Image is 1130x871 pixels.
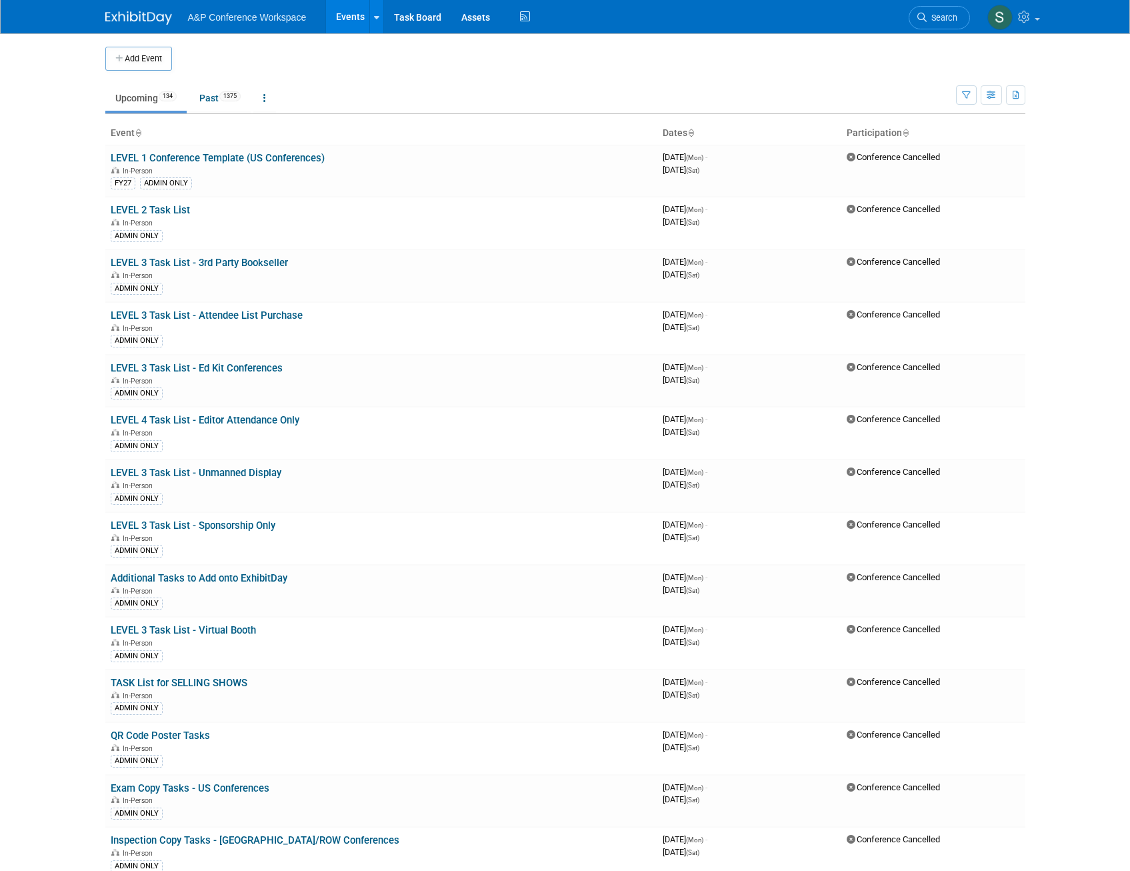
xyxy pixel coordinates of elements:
[686,429,699,436] span: (Sat)
[111,467,281,479] a: LEVEL 3 Task List - Unmanned Display
[663,520,707,530] span: [DATE]
[111,377,119,383] img: In-Person Event
[159,91,177,101] span: 134
[686,259,703,266] span: (Mon)
[686,377,699,384] span: (Sat)
[705,782,707,792] span: -
[847,257,940,267] span: Conference Cancelled
[111,572,287,584] a: Additional Tasks to Add onto ExhibitDay
[111,755,163,767] div: ADMIN ONLY
[111,730,210,742] a: QR Code Poster Tasks
[111,624,256,636] a: LEVEL 3 Task List - Virtual Booth
[111,271,119,278] img: In-Person Event
[105,85,187,111] a: Upcoming134
[111,429,119,435] img: In-Person Event
[705,309,707,319] span: -
[686,522,703,529] span: (Mon)
[705,362,707,372] span: -
[686,732,703,739] span: (Mon)
[123,587,157,596] span: In-Person
[705,834,707,844] span: -
[847,834,940,844] span: Conference Cancelled
[111,650,163,662] div: ADMIN ONLY
[927,13,957,23] span: Search
[686,574,703,582] span: (Mon)
[686,587,699,594] span: (Sat)
[663,362,707,372] span: [DATE]
[111,677,247,689] a: TASK List for SELLING SHOWS
[847,520,940,530] span: Conference Cancelled
[105,11,172,25] img: ExhibitDay
[111,849,119,856] img: In-Person Event
[686,416,703,423] span: (Mon)
[663,677,707,687] span: [DATE]
[105,122,657,145] th: Event
[123,534,157,543] span: In-Person
[987,5,1013,30] img: Samantha Klein
[686,469,703,476] span: (Mon)
[111,834,399,846] a: Inspection Copy Tasks - [GEOGRAPHIC_DATA]/ROW Conferences
[705,257,707,267] span: -
[663,414,707,424] span: [DATE]
[663,690,699,700] span: [DATE]
[663,152,707,162] span: [DATE]
[663,204,707,214] span: [DATE]
[686,744,699,752] span: (Sat)
[105,47,172,71] button: Add Event
[686,679,703,686] span: (Mon)
[686,626,703,634] span: (Mon)
[847,730,940,740] span: Conference Cancelled
[686,796,699,804] span: (Sat)
[705,572,707,582] span: -
[686,482,699,489] span: (Sat)
[123,692,157,700] span: In-Person
[111,587,119,594] img: In-Person Event
[663,375,699,385] span: [DATE]
[123,167,157,175] span: In-Person
[663,467,707,477] span: [DATE]
[686,206,703,213] span: (Mon)
[663,782,707,792] span: [DATE]
[111,362,283,374] a: LEVEL 3 Task List - Ed Kit Conferences
[663,217,699,227] span: [DATE]
[657,122,841,145] th: Dates
[686,534,699,542] span: (Sat)
[663,585,699,595] span: [DATE]
[135,127,141,138] a: Sort by Event Name
[686,364,703,371] span: (Mon)
[705,677,707,687] span: -
[705,204,707,214] span: -
[847,152,940,162] span: Conference Cancelled
[663,742,699,752] span: [DATE]
[847,309,940,319] span: Conference Cancelled
[189,85,251,111] a: Past1375
[111,257,288,269] a: LEVEL 3 Task List - 3rd Party Bookseller
[686,784,703,792] span: (Mon)
[686,836,703,844] span: (Mon)
[111,324,119,331] img: In-Person Event
[111,520,275,532] a: LEVEL 3 Task List - Sponsorship Only
[663,480,699,490] span: [DATE]
[111,204,190,216] a: LEVEL 2 Task List
[123,324,157,333] span: In-Person
[123,849,157,858] span: In-Person
[847,572,940,582] span: Conference Cancelled
[847,782,940,792] span: Conference Cancelled
[686,311,703,319] span: (Mon)
[847,414,940,424] span: Conference Cancelled
[847,204,940,214] span: Conference Cancelled
[123,429,157,438] span: In-Person
[111,283,163,295] div: ADMIN ONLY
[188,12,307,23] span: A&P Conference Workspace
[847,624,940,634] span: Conference Cancelled
[663,322,699,332] span: [DATE]
[111,387,163,399] div: ADMIN ONLY
[705,414,707,424] span: -
[705,520,707,530] span: -
[686,849,699,856] span: (Sat)
[111,808,163,820] div: ADMIN ONLY
[686,639,699,646] span: (Sat)
[663,309,707,319] span: [DATE]
[111,493,163,505] div: ADMIN ONLY
[902,127,909,138] a: Sort by Participation Type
